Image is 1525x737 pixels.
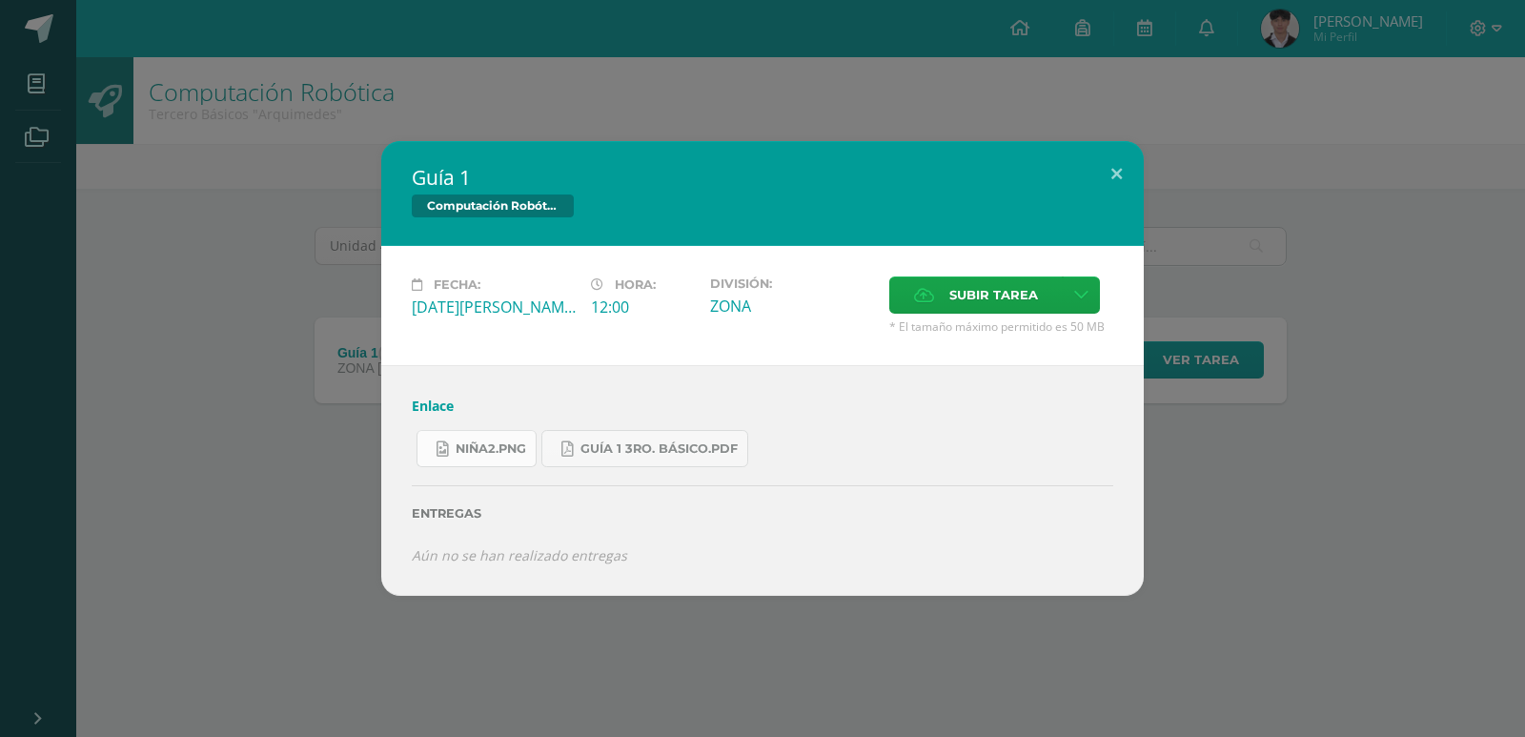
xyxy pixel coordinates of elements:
a: Guía 1 3ro. Básico.pdf [541,430,748,467]
a: niña2.png [417,430,537,467]
label: División: [710,276,874,291]
span: Computación Robótica [412,194,574,217]
span: * El tamaño máximo permitido es 50 MB [889,318,1113,335]
span: Subir tarea [949,277,1038,313]
span: Guía 1 3ro. Básico.pdf [580,441,738,457]
a: Enlace [412,397,454,415]
i: Aún no se han realizado entregas [412,546,627,564]
button: Close (Esc) [1089,141,1144,206]
label: Entregas [412,506,1113,521]
h2: Guía 1 [412,164,1113,191]
span: niña2.png [456,441,526,457]
div: 12:00 [591,297,695,317]
span: Hora: [615,277,656,292]
span: Fecha: [434,277,480,292]
div: [DATE][PERSON_NAME] [412,297,576,317]
div: ZONA [710,296,874,317]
